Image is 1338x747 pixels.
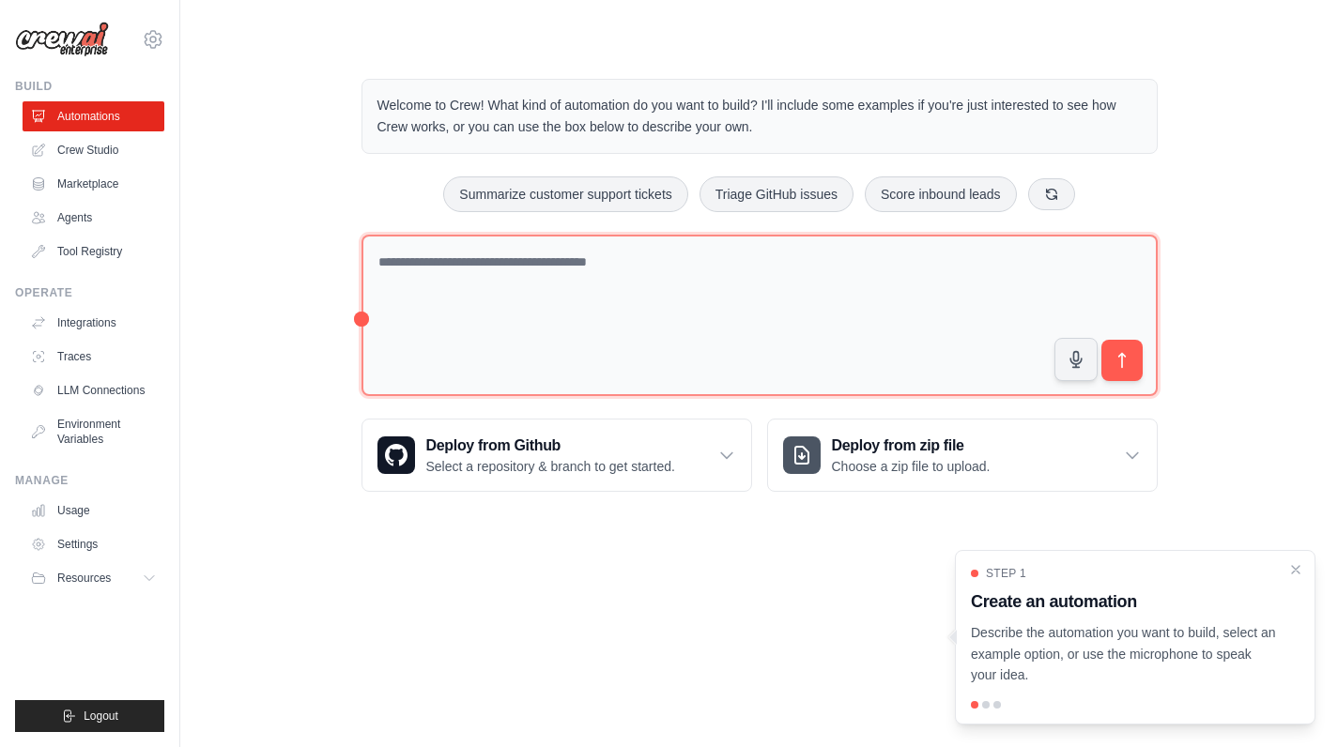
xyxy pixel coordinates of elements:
a: Agents [23,203,164,233]
button: Resources [23,563,164,593]
span: Resources [57,571,111,586]
a: Traces [23,342,164,372]
a: Environment Variables [23,409,164,454]
div: Manage [15,473,164,488]
button: Triage GitHub issues [700,176,854,212]
p: Describe the automation you want to build, select an example option, or use the microphone to spe... [971,622,1277,686]
button: Logout [15,700,164,732]
button: Score inbound leads [865,176,1017,212]
h3: Deploy from Github [426,434,675,457]
img: Logo [15,22,109,57]
a: Integrations [23,308,164,338]
span: Logout [84,709,118,724]
a: Usage [23,495,164,526]
a: Crew Studio [23,135,164,165]
a: Marketplace [23,169,164,199]
div: Operate [15,285,164,300]
div: Build [15,79,164,94]
span: Step 1 [986,566,1026,581]
p: Choose a zip file to upload. [832,457,991,476]
a: Automations [23,101,164,131]
h3: Deploy from zip file [832,434,991,457]
iframe: Chat Widget [1244,657,1338,747]
button: Summarize customer support tickets [443,176,687,212]
button: Close walkthrough [1288,562,1303,577]
a: Tool Registry [23,236,164,267]
a: LLM Connections [23,375,164,405]
a: Settings [23,529,164,559]
p: Welcome to Crew! What kind of automation do you want to build? I'll include some examples if you'... [377,95,1142,138]
p: Select a repository & branch to get started. [426,457,675,476]
h3: Create an automation [971,588,1277,615]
